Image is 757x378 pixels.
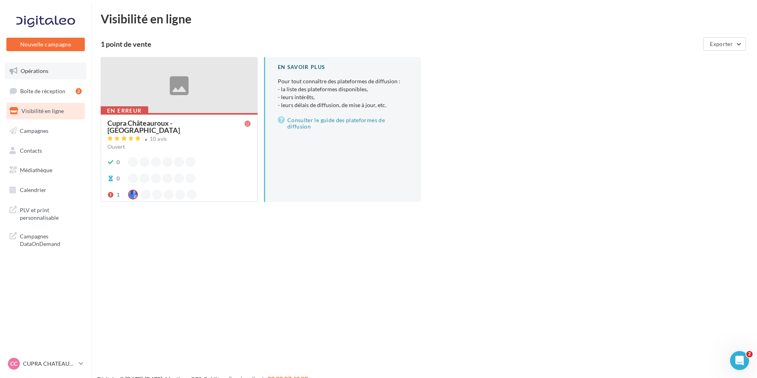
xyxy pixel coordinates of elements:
span: Campagnes [20,127,48,134]
div: 2 [76,88,82,94]
span: Boîte de réception [20,87,65,94]
a: Opérations [5,63,86,79]
a: Consulter le guide des plateformes de diffusion [278,115,408,131]
div: 1 point de vente [101,40,700,48]
div: Visibilité en ligne [101,13,747,25]
span: Contacts [20,147,42,154]
div: En erreur [101,106,148,115]
li: - leurs intérêts, [278,93,408,101]
iframe: Intercom live chat [730,351,749,370]
div: En savoir plus [278,63,408,71]
a: Boîte de réception2 [5,83,86,100]
div: 0 [117,158,120,166]
span: Exporter [710,40,733,47]
a: Médiathèque [5,162,86,178]
div: 10 avis [150,136,167,142]
a: 10 avis [107,135,251,144]
span: CC [10,360,17,368]
span: PLV et print personnalisable [20,205,82,222]
span: Visibilité en ligne [21,107,64,114]
p: Pour tout connaître des plateformes de diffusion : [278,77,408,109]
div: 0 [117,175,120,182]
span: Médiathèque [20,167,52,173]
a: PLV et print personnalisable [5,201,86,225]
a: Campagnes DataOnDemand [5,228,86,251]
a: Calendrier [5,182,86,198]
span: Ouvert [107,143,125,150]
li: - leurs délais de diffusion, de mise à jour, etc. [278,101,408,109]
a: Campagnes [5,123,86,139]
a: Contacts [5,142,86,159]
a: Visibilité en ligne [5,103,86,119]
span: 2 [746,351,753,357]
span: Campagnes DataOnDemand [20,231,82,248]
button: Nouvelle campagne [6,38,85,51]
span: Opérations [21,67,48,74]
div: Cupra Châteauroux - [GEOGRAPHIC_DATA] [107,119,245,134]
p: CUPRA CHATEAUROUX [23,360,76,368]
li: - la liste des plateformes disponibles, [278,85,408,93]
a: CC CUPRA CHATEAUROUX [6,356,85,371]
button: Exporter [703,37,746,51]
div: 1 [117,191,120,199]
span: Calendrier [20,186,46,193]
